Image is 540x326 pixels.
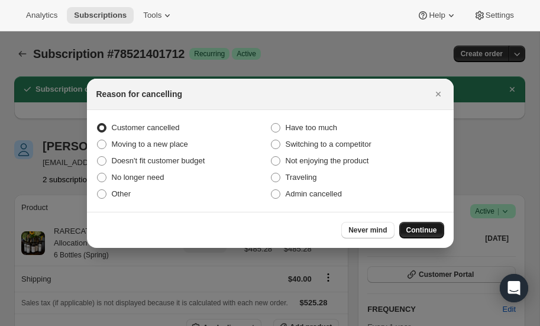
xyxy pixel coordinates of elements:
h2: Reason for cancelling [96,88,182,100]
button: Settings [467,7,521,24]
span: Subscriptions [74,11,127,20]
button: Tools [136,7,180,24]
span: Have too much [286,123,337,132]
button: Never mind [341,222,394,238]
span: Switching to a competitor [286,140,371,149]
span: No longer need [112,173,164,182]
span: Never mind [348,225,387,235]
span: Traveling [286,173,317,182]
button: Subscriptions [67,7,134,24]
button: Analytics [19,7,64,24]
span: Doesn't fit customer budget [112,156,205,165]
span: Other [112,189,131,198]
span: Moving to a new place [112,140,188,149]
span: Help [429,11,445,20]
span: Tools [143,11,161,20]
button: Continue [399,222,444,238]
span: Settings [486,11,514,20]
div: Open Intercom Messenger [500,274,528,302]
button: Close [430,86,447,102]
span: Admin cancelled [286,189,342,198]
button: Help [410,7,464,24]
span: Customer cancelled [112,123,180,132]
span: Analytics [26,11,57,20]
span: Not enjoying the product [286,156,369,165]
span: Continue [406,225,437,235]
